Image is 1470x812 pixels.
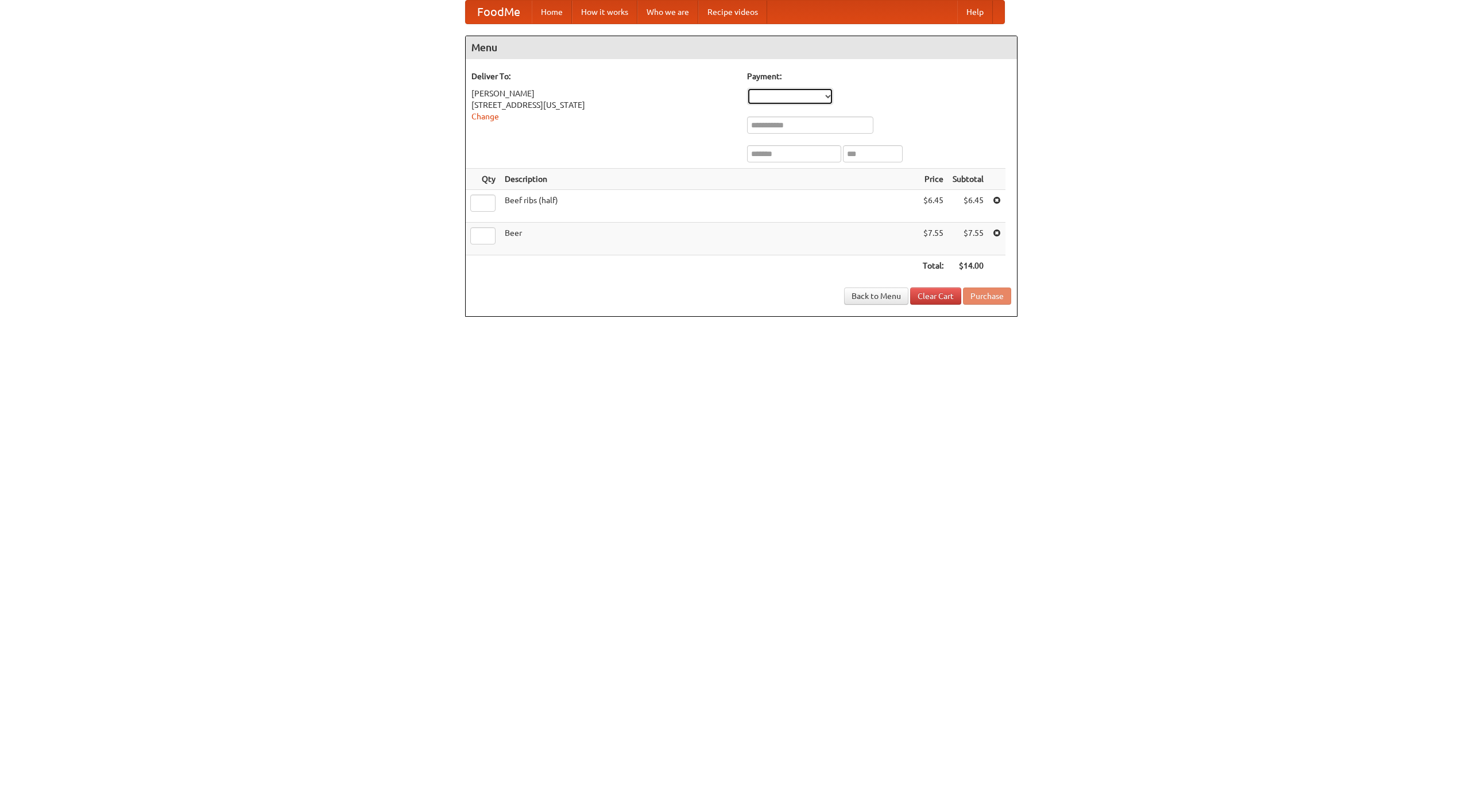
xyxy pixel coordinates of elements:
[466,169,500,190] th: Qty
[948,255,988,277] th: $14.00
[698,1,767,24] a: Recipe videos
[918,255,948,277] th: Total:
[466,36,1017,59] h4: Menu
[910,287,961,305] a: Clear Cart
[532,1,572,24] a: Home
[957,1,993,24] a: Help
[637,1,698,24] a: Who we are
[500,190,918,223] td: Beef ribs (half)
[844,287,908,305] a: Back to Menu
[471,88,736,99] div: [PERSON_NAME]
[471,71,736,82] h5: Deliver To:
[471,99,736,111] div: [STREET_ADDRESS][US_STATE]
[918,169,948,190] th: Price
[948,223,988,255] td: $7.55
[948,190,988,223] td: $6.45
[471,112,499,121] a: Change
[500,223,918,255] td: Beer
[572,1,637,24] a: How it works
[500,169,918,190] th: Description
[747,71,1011,82] h5: Payment:
[466,1,532,24] a: FoodMe
[918,223,948,255] td: $7.55
[918,190,948,223] td: $6.45
[963,287,1011,305] button: Purchase
[948,169,988,190] th: Subtotal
